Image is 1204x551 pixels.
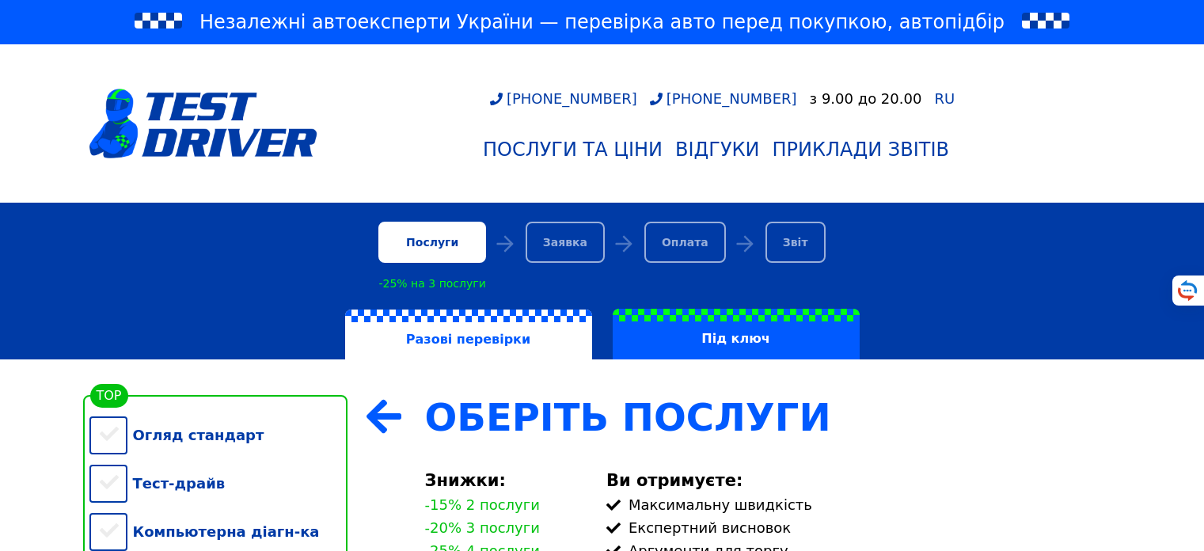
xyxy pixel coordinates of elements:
[378,222,485,263] div: Послуги
[425,471,587,490] div: Знижки:
[425,395,1115,439] div: Оберіть Послуги
[89,89,317,158] img: logotype@3x
[810,90,922,107] div: з 9.00 до 20.00
[477,132,669,167] a: Послуги та Ціни
[526,222,605,263] div: Заявка
[650,90,797,107] a: [PHONE_NUMBER]
[606,496,1115,513] div: Максимальну швидкість
[766,132,955,167] a: Приклади звітів
[345,310,592,360] label: Разові перевірки
[425,496,540,513] div: -15% 2 послуги
[483,139,663,161] div: Послуги та Ціни
[613,309,860,359] label: Під ключ
[602,309,870,359] a: Під ключ
[669,132,766,167] a: Відгуки
[199,9,1005,35] span: Незалежні автоексперти України — перевірка авто перед покупкою, автопідбір
[765,222,826,263] div: Звіт
[606,519,1115,536] div: Експертний висновок
[89,459,348,507] div: Тест-драйв
[934,92,955,106] a: RU
[773,139,949,161] div: Приклади звітів
[644,222,726,263] div: Оплата
[89,411,348,459] div: Огляд стандарт
[934,90,955,107] span: RU
[490,90,637,107] a: [PHONE_NUMBER]
[89,51,317,196] a: logotype@3x
[378,277,485,290] div: -25% на 3 послуги
[425,519,540,536] div: -20% 3 послуги
[606,471,1115,490] div: Ви отримуєте:
[675,139,760,161] div: Відгуки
